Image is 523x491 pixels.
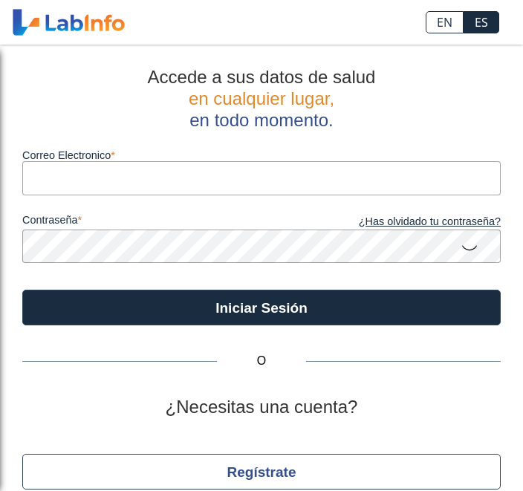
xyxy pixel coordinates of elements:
[464,11,499,33] a: ES
[189,110,333,130] span: en todo momento.
[22,214,261,230] label: contraseña
[22,149,501,161] label: Correo Electronico
[261,214,501,230] a: ¿Has olvidado tu contraseña?
[22,454,501,490] button: Regístrate
[22,290,501,325] button: Iniciar Sesión
[189,88,334,108] span: en cualquier lugar,
[22,397,501,418] h2: ¿Necesitas una cuenta?
[148,67,376,87] span: Accede a sus datos de salud
[426,11,464,33] a: EN
[217,352,306,370] span: O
